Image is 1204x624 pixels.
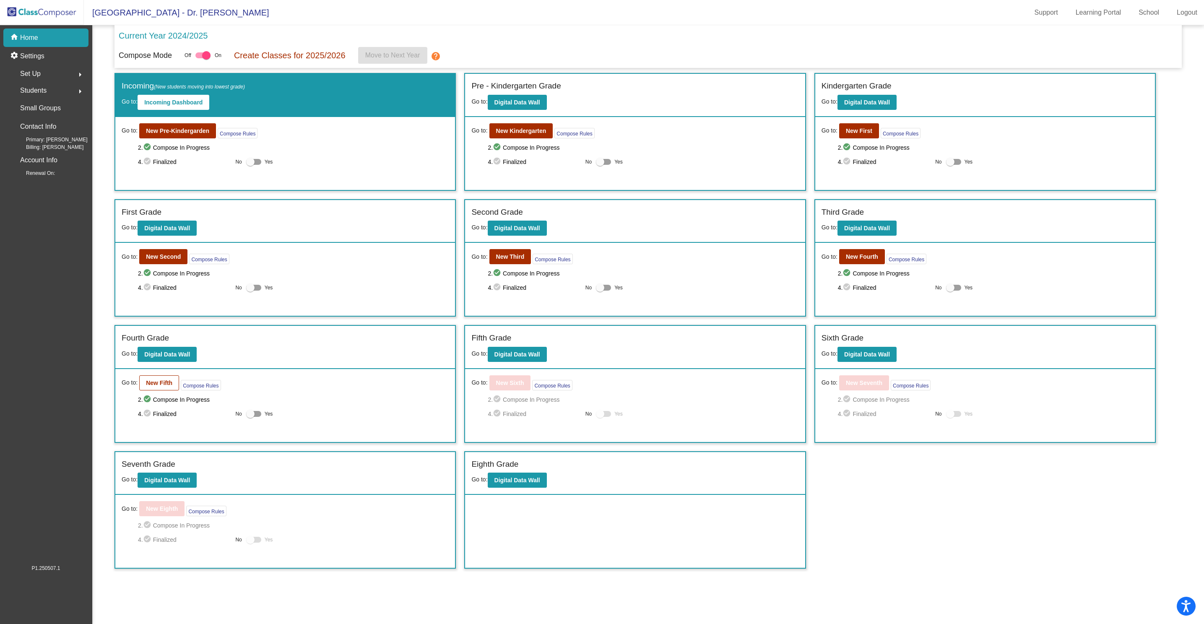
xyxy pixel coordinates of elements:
[122,476,138,483] span: Go to:
[138,409,231,419] span: 4. Finalized
[493,143,503,153] mat-icon: check_circle
[139,375,179,390] button: New Fifth
[843,143,853,153] mat-icon: check_circle
[143,143,153,153] mat-icon: check_circle
[488,409,581,419] span: 4. Finalized
[122,350,138,357] span: Go to:
[1069,6,1128,19] a: Learning Portal
[585,410,592,418] span: No
[496,380,524,386] b: New Sixth
[265,535,273,545] span: Yes
[138,535,231,545] span: 4. Finalized
[144,99,203,106] b: Incoming Dashboard
[837,95,897,110] button: Digital Data Wall
[1028,6,1065,19] a: Support
[471,80,561,92] label: Pre - Kindergarten Grade
[838,283,931,293] span: 4. Finalized
[585,158,592,166] span: No
[365,52,420,59] span: Move to Next Year
[84,6,269,19] span: [GEOGRAPHIC_DATA] - Dr. [PERSON_NAME]
[965,409,973,419] span: Yes
[138,395,449,405] span: 2. Compose In Progress
[488,283,581,293] span: 4. Finalized
[846,380,882,386] b: New Seventh
[493,395,503,405] mat-icon: check_circle
[138,143,449,153] span: 2. Compose In Progress
[838,409,931,419] span: 4. Finalized
[844,351,890,358] b: Digital Data Wall
[122,206,161,218] label: First Grade
[844,99,890,106] b: Digital Data Wall
[144,477,190,484] b: Digital Data Wall
[822,252,837,261] span: Go to:
[843,395,853,405] mat-icon: check_circle
[139,123,216,138] button: New Pre-Kindergarden
[122,252,138,261] span: Go to:
[431,51,441,61] mat-icon: help
[488,347,547,362] button: Digital Data Wall
[265,409,273,419] span: Yes
[881,128,921,138] button: Compose Rules
[471,458,518,471] label: Eighth Grade
[843,283,853,293] mat-icon: check_circle
[358,47,427,64] button: Move to Next Year
[75,70,85,80] mat-icon: arrow_right
[20,121,56,133] p: Contact Info
[489,375,531,390] button: New Sixth
[138,283,231,293] span: 4. Finalized
[935,284,941,291] span: No
[488,143,798,153] span: 2. Compose In Progress
[844,225,890,231] b: Digital Data Wall
[143,157,153,167] mat-icon: check_circle
[488,95,547,110] button: Digital Data Wall
[614,409,623,419] span: Yes
[471,332,511,344] label: Fifth Grade
[838,157,931,167] span: 4. Finalized
[822,378,837,387] span: Go to:
[139,501,185,516] button: New Eighth
[965,283,973,293] span: Yes
[122,224,138,231] span: Go to:
[186,506,226,516] button: Compose Rules
[138,520,449,530] span: 2. Compose In Progress
[139,249,187,264] button: New Second
[935,158,941,166] span: No
[494,99,540,106] b: Digital Data Wall
[265,157,273,167] span: Yes
[887,254,926,264] button: Compose Rules
[822,332,863,344] label: Sixth Grade
[146,505,178,512] b: New Eighth
[822,98,837,105] span: Go to:
[843,157,853,167] mat-icon: check_circle
[493,283,503,293] mat-icon: check_circle
[138,268,449,278] span: 2. Compose In Progress
[839,375,889,390] button: New Seventh
[965,157,973,167] span: Yes
[181,380,221,390] button: Compose Rules
[13,169,55,177] span: Renewal On:
[494,225,540,231] b: Digital Data Wall
[20,154,57,166] p: Account Info
[235,410,242,418] span: No
[471,476,487,483] span: Go to:
[822,206,864,218] label: Third Grade
[554,128,594,138] button: Compose Rules
[496,253,525,260] b: New Third
[614,283,623,293] span: Yes
[822,126,837,135] span: Go to:
[496,127,546,134] b: New Kindergarten
[143,520,153,530] mat-icon: check_circle
[144,351,190,358] b: Digital Data Wall
[471,126,487,135] span: Go to:
[138,157,231,167] span: 4. Finalized
[935,410,941,418] span: No
[471,252,487,261] span: Go to:
[494,477,540,484] b: Digital Data Wall
[10,33,20,43] mat-icon: home
[822,224,837,231] span: Go to:
[218,128,257,138] button: Compose Rules
[843,409,853,419] mat-icon: check_circle
[20,68,41,80] span: Set Up
[154,84,245,90] span: (New students moving into lowest grade)
[838,395,1149,405] span: 2. Compose In Progress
